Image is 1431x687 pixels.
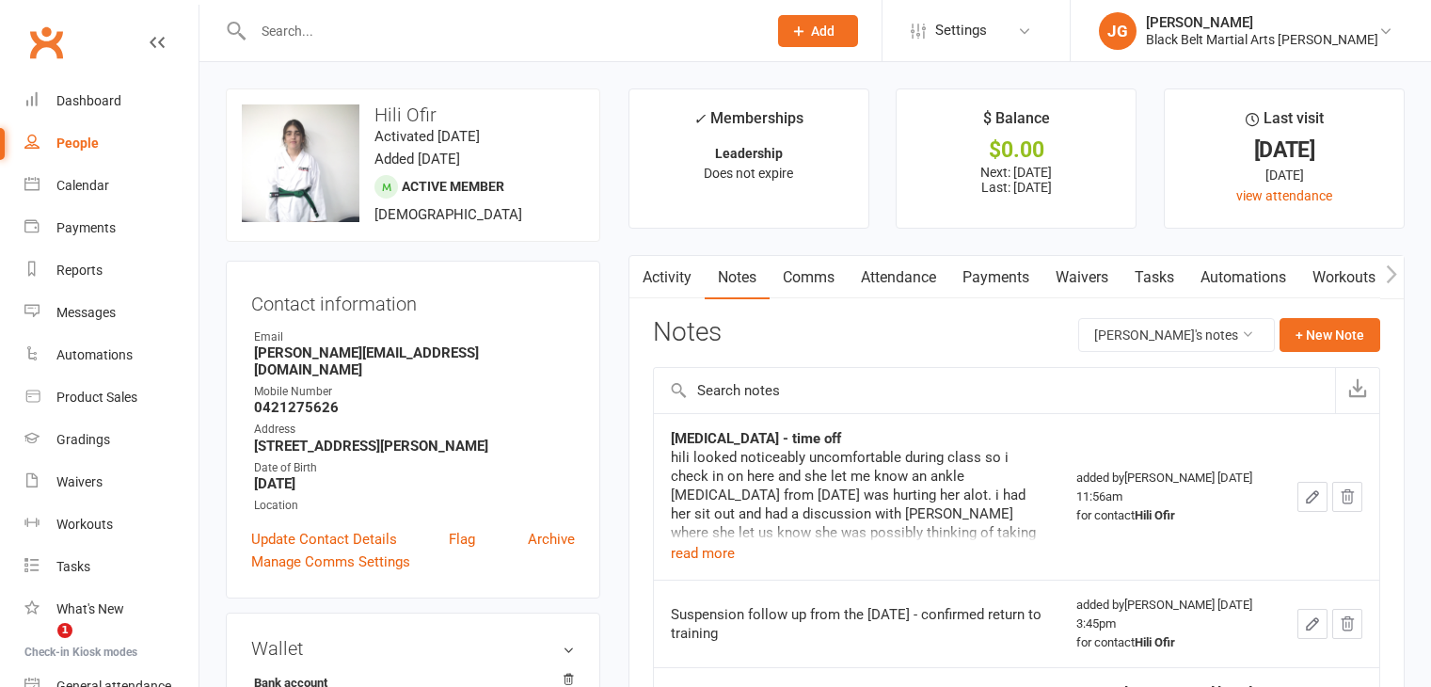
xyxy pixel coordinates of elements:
[56,305,116,320] div: Messages
[1099,12,1137,50] div: JG
[693,106,803,141] div: Memberships
[374,151,460,168] time: Added [DATE]
[254,475,575,492] strong: [DATE]
[56,347,133,362] div: Automations
[374,128,480,145] time: Activated [DATE]
[56,517,113,532] div: Workouts
[1299,256,1389,299] a: Workouts
[1076,469,1264,525] div: added by [PERSON_NAME] [DATE] 11:56am
[24,461,199,503] a: Waivers
[914,165,1119,195] p: Next: [DATE] Last: [DATE]
[251,551,410,573] a: Manage Comms Settings
[23,19,70,66] a: Clubworx
[1187,256,1299,299] a: Automations
[1146,14,1378,31] div: [PERSON_NAME]
[56,220,116,235] div: Payments
[1135,508,1175,522] strong: Hili Ofir
[1182,165,1387,185] div: [DATE]
[671,605,1042,643] div: Suspension follow up from the [DATE] - confirmed return to training
[778,15,858,47] button: Add
[56,390,137,405] div: Product Sales
[24,80,199,122] a: Dashboard
[693,110,706,128] i: ✓
[1078,318,1275,352] button: [PERSON_NAME]'s notes
[254,421,575,439] div: Address
[254,497,575,515] div: Location
[374,206,522,223] span: [DEMOGRAPHIC_DATA]
[254,344,575,378] strong: [PERSON_NAME][EMAIL_ADDRESS][DOMAIN_NAME]
[24,292,199,334] a: Messages
[242,104,359,222] img: image1677483466.png
[1146,31,1378,48] div: Black Belt Martial Arts [PERSON_NAME]
[449,528,475,551] a: Flag
[56,136,99,151] div: People
[24,588,199,631] a: What's New
[1135,635,1175,649] strong: Hili Ofir
[24,207,199,249] a: Payments
[254,399,575,416] strong: 0421275626
[1076,596,1264,652] div: added by [PERSON_NAME] [DATE] 3:45pm
[914,140,1119,160] div: $0.00
[56,178,109,193] div: Calendar
[24,165,199,207] a: Calendar
[653,318,722,352] h3: Notes
[629,256,705,299] a: Activity
[770,256,848,299] a: Comms
[56,474,103,489] div: Waivers
[1280,318,1380,352] button: + New Note
[528,528,575,551] a: Archive
[1182,140,1387,160] div: [DATE]
[56,263,103,278] div: Reports
[254,328,575,346] div: Email
[1042,256,1121,299] a: Waivers
[254,438,575,455] strong: [STREET_ADDRESS][PERSON_NAME]
[402,179,504,194] span: Active member
[848,256,949,299] a: Attendance
[671,430,841,447] strong: [MEDICAL_DATA] - time off
[57,623,72,638] span: 1
[19,623,64,668] iframe: Intercom live chat
[671,542,735,565] button: read more
[24,546,199,588] a: Tasks
[24,376,199,419] a: Product Sales
[247,18,754,44] input: Search...
[24,249,199,292] a: Reports
[1246,106,1324,140] div: Last visit
[56,93,121,108] div: Dashboard
[251,638,575,659] h3: Wallet
[24,122,199,165] a: People
[811,24,835,39] span: Add
[654,368,1335,413] input: Search notes
[935,9,987,52] span: Settings
[983,106,1050,140] div: $ Balance
[251,528,397,551] a: Update Contact Details
[949,256,1042,299] a: Payments
[24,334,199,376] a: Automations
[56,601,124,616] div: What's New
[251,286,575,314] h3: Contact information
[24,419,199,461] a: Gradings
[242,104,584,125] h3: Hili Ofir
[1236,188,1332,203] a: view attendance
[1076,633,1264,652] div: for contact
[24,503,199,546] a: Workouts
[254,383,575,401] div: Mobile Number
[705,256,770,299] a: Notes
[254,459,575,477] div: Date of Birth
[1121,256,1187,299] a: Tasks
[1076,506,1264,525] div: for contact
[56,432,110,447] div: Gradings
[56,559,90,574] div: Tasks
[715,146,783,161] strong: Leadership
[704,166,793,181] span: Does not expire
